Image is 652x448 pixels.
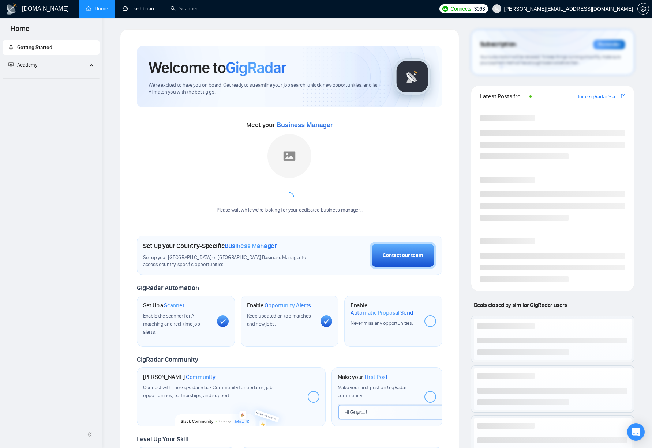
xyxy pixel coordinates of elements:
span: Your subscription will be renewed. To keep things running smoothly, make sure your payment method... [480,54,621,66]
span: Opportunity Alerts [265,302,311,309]
span: fund-projection-screen [8,62,14,67]
span: Connects: [450,5,472,13]
span: GigRadar Automation [137,284,199,292]
h1: Set Up a [143,302,184,309]
h1: Enable [351,302,419,316]
div: Open Intercom Messenger [627,423,645,441]
span: 3063 [474,5,485,13]
img: upwork-logo.png [442,6,448,12]
span: We're excited to have you on board. Get ready to streamline your job search, unlock new opportuni... [149,82,382,96]
a: export [621,93,625,100]
span: GigRadar [226,58,286,77]
h1: Set up your Country-Specific [143,242,277,250]
span: Meet your [246,121,333,129]
span: Deals closed by similar GigRadar users [471,299,570,311]
span: Automatic Proposal Send [351,309,413,316]
span: rocket [8,45,14,50]
span: loading [283,190,296,203]
h1: Welcome to [149,58,286,77]
a: homeHome [86,5,108,12]
li: Academy Homepage [3,75,100,80]
span: user [494,6,499,11]
span: Business Manager [225,242,277,250]
span: Set up your [GEOGRAPHIC_DATA] or [GEOGRAPHIC_DATA] Business Manager to access country-specific op... [143,254,319,268]
span: Getting Started [17,44,52,50]
span: Keep updated on top matches and new jobs. [247,313,311,327]
button: Contact our team [370,242,436,269]
span: Academy [8,62,37,68]
span: Subscription [480,38,516,51]
a: Join GigRadar Slack Community [577,93,619,101]
span: double-left [87,431,94,438]
span: export [621,93,625,99]
img: placeholder.png [267,134,311,178]
h1: Make your [338,373,388,381]
img: gigradar-logo.png [394,58,431,95]
div: Reminder [593,40,625,49]
span: Business Manager [276,121,333,129]
span: setting [638,6,649,12]
span: Connect with the GigRadar Slack Community for updates, job opportunities, partnerships, and support. [143,384,273,399]
span: Scanner [164,302,184,309]
h1: Enable [247,302,311,309]
span: Latest Posts from the GigRadar Community [480,92,527,101]
button: setting [637,3,649,15]
a: dashboardDashboard [123,5,156,12]
span: Enable the scanner for AI matching and real-time job alerts. [143,313,200,335]
span: GigRadar Community [137,356,198,364]
span: Community [186,373,216,381]
span: Make your first post on GigRadar community. [338,384,406,399]
a: setting [637,6,649,12]
li: Getting Started [3,40,100,55]
span: First Post [364,373,388,381]
span: Never miss any opportunities. [351,320,413,326]
h1: [PERSON_NAME] [143,373,216,381]
a: searchScanner [171,5,198,12]
img: logo [6,3,18,15]
div: Please wait while we're looking for your dedicated business manager... [212,207,367,214]
img: slackcommunity-bg.png [175,399,288,426]
span: Academy [17,62,37,68]
div: Contact our team [383,251,423,259]
span: Home [4,23,35,39]
span: Level Up Your Skill [137,435,188,443]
